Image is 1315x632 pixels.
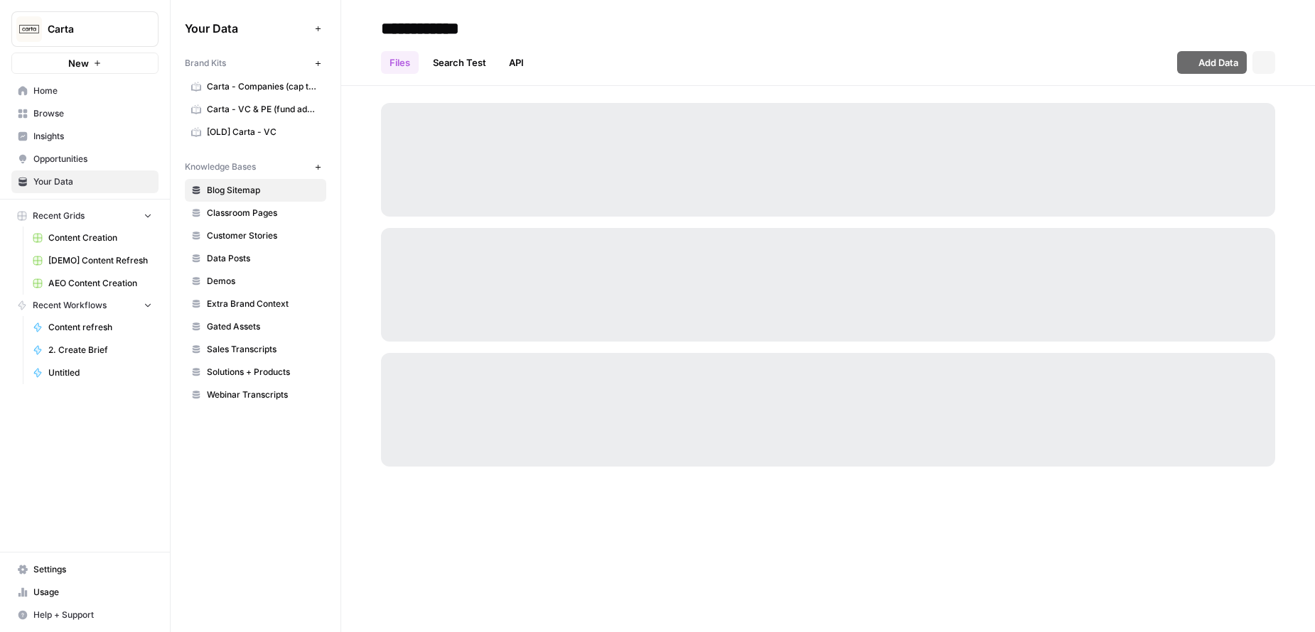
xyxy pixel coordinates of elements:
[26,316,159,339] a: Content refresh
[33,299,107,312] span: Recent Workflows
[207,126,320,138] span: [OLD] Carta - VC
[185,383,326,406] a: Webinar Transcripts
[11,125,159,148] a: Insights
[207,366,320,378] span: Solutions + Products
[185,315,326,338] a: Gated Assets
[11,581,159,604] a: Usage
[48,231,152,244] span: Content Creation
[207,80,320,93] span: Carta - Companies (cap table)
[16,16,42,42] img: Carta Logo
[11,295,159,316] button: Recent Workflows
[11,53,159,74] button: New
[185,224,326,247] a: Customer Stories
[11,80,159,102] a: Home
[424,51,495,74] a: Search Test
[68,56,89,70] span: New
[26,249,159,272] a: [DEMO] Content Refresh
[48,254,152,267] span: [DEMO] Content Refresh
[185,160,256,173] span: Knowledge Bases
[185,270,326,293] a: Demos
[185,57,226,70] span: Brand Kits
[33,175,152,188] span: Your Data
[185,121,326,143] a: [OLD] Carta - VC
[207,103,320,116] span: Carta - VC & PE (fund admin)
[48,321,152,334] span: Content refresh
[1198,55,1238,70] span: Add Data
[33,586,152,599] span: Usage
[11,102,159,125] a: Browse
[48,366,152,379] span: Untitled
[207,298,320,310] span: Extra Brand Context
[33,85,152,97] span: Home
[207,388,320,401] span: Webinar Transcripts
[33,153,152,165] span: Opportunities
[26,272,159,295] a: AEO Content Creation
[33,563,152,576] span: Settings
[207,343,320,356] span: Sales Transcripts
[185,361,326,383] a: Solutions + Products
[48,22,134,36] span: Carta
[500,51,532,74] a: API
[11,170,159,193] a: Your Data
[185,20,309,37] span: Your Data
[185,179,326,202] a: Blog Sitemap
[11,148,159,170] a: Opportunities
[11,558,159,581] a: Settings
[185,202,326,224] a: Classroom Pages
[185,247,326,270] a: Data Posts
[207,320,320,333] span: Gated Assets
[185,75,326,98] a: Carta - Companies (cap table)
[26,361,159,384] a: Untitled
[11,11,159,47] button: Workspace: Carta
[207,252,320,265] span: Data Posts
[185,98,326,121] a: Carta - VC & PE (fund admin)
[381,51,419,74] a: Files
[185,293,326,315] a: Extra Brand Context
[11,205,159,227] button: Recent Grids
[185,338,326,361] a: Sales Transcripts
[33,609,152,621] span: Help + Support
[207,184,320,197] span: Blog Sitemap
[26,227,159,249] a: Content Creation
[48,344,152,356] span: 2. Create Brief
[33,209,85,222] span: Recent Grids
[33,130,152,143] span: Insights
[48,277,152,290] span: AEO Content Creation
[207,207,320,219] span: Classroom Pages
[207,229,320,242] span: Customer Stories
[33,107,152,120] span: Browse
[26,339,159,361] a: 2. Create Brief
[1177,51,1247,74] button: Add Data
[11,604,159,626] button: Help + Support
[207,275,320,288] span: Demos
